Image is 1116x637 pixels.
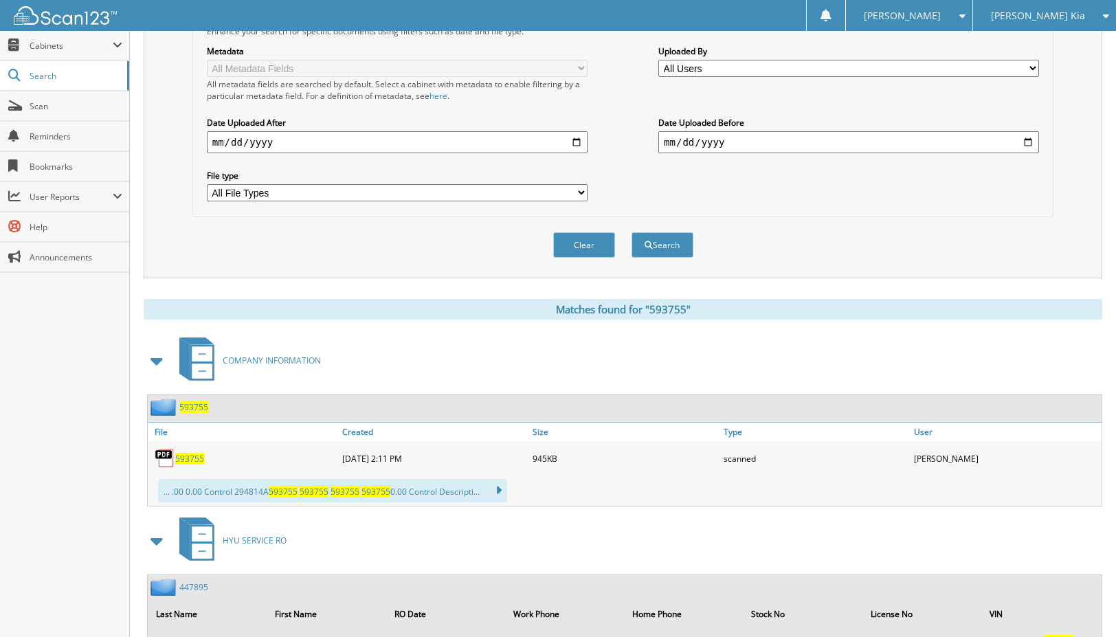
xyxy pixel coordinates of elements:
th: VIN [983,600,1100,628]
div: Matches found for "593755" [144,299,1102,320]
a: Created [339,423,530,441]
a: 447895 [179,581,208,593]
span: Reminders [30,131,122,142]
a: 593755 [179,401,208,413]
a: Size [529,423,720,441]
span: Search [30,70,120,82]
img: scan123-logo-white.svg [14,6,117,25]
div: [DATE] 2:11 PM [339,445,530,472]
span: Help [30,221,122,233]
span: 593755 [300,486,328,498]
th: Stock No [744,600,862,628]
img: folder2.png [150,399,179,416]
span: HYU SERVICE RO [223,535,287,546]
img: folder2.png [150,579,179,596]
span: Announcements [30,252,122,263]
th: Work Phone [506,600,624,628]
a: COMPANY INFORMATION [171,333,321,388]
div: scanned [720,445,911,472]
a: User [911,423,1102,441]
input: start [207,131,588,153]
label: Date Uploaded Before [658,117,1039,128]
a: Type [720,423,911,441]
div: ... .00 0.00 Control 294814A 0.00 Control Descripti... [158,479,507,502]
th: Last Name [149,600,267,628]
a: File [148,423,339,441]
a: here [429,90,447,102]
span: Scan [30,100,122,112]
span: 593755 [269,486,298,498]
div: 945KB [529,445,720,472]
div: [PERSON_NAME] [911,445,1102,472]
div: Enhance your search for specific documents using filters such as date and file type. [200,25,1047,37]
span: [PERSON_NAME] [864,12,941,20]
label: Metadata [207,45,588,57]
span: Cabinets [30,40,113,52]
th: RO Date [388,600,505,628]
a: 593755 [175,453,204,465]
th: First Name [268,600,386,628]
input: end [658,131,1039,153]
th: License No [864,600,981,628]
button: Clear [553,232,615,258]
span: [PERSON_NAME] Kia [991,12,1085,20]
span: COMPANY INFORMATION [223,355,321,366]
div: All metadata fields are searched by default. Select a cabinet with metadata to enable filtering b... [207,78,588,102]
span: 593755 [361,486,390,498]
button: Search [632,232,693,258]
img: PDF.png [155,448,175,469]
label: Date Uploaded After [207,117,588,128]
label: Uploaded By [658,45,1039,57]
span: 593755 [331,486,359,498]
a: HYU SERVICE RO [171,513,287,568]
span: User Reports [30,191,113,203]
label: File type [207,170,588,181]
span: Bookmarks [30,161,122,172]
th: Home Phone [625,600,743,628]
